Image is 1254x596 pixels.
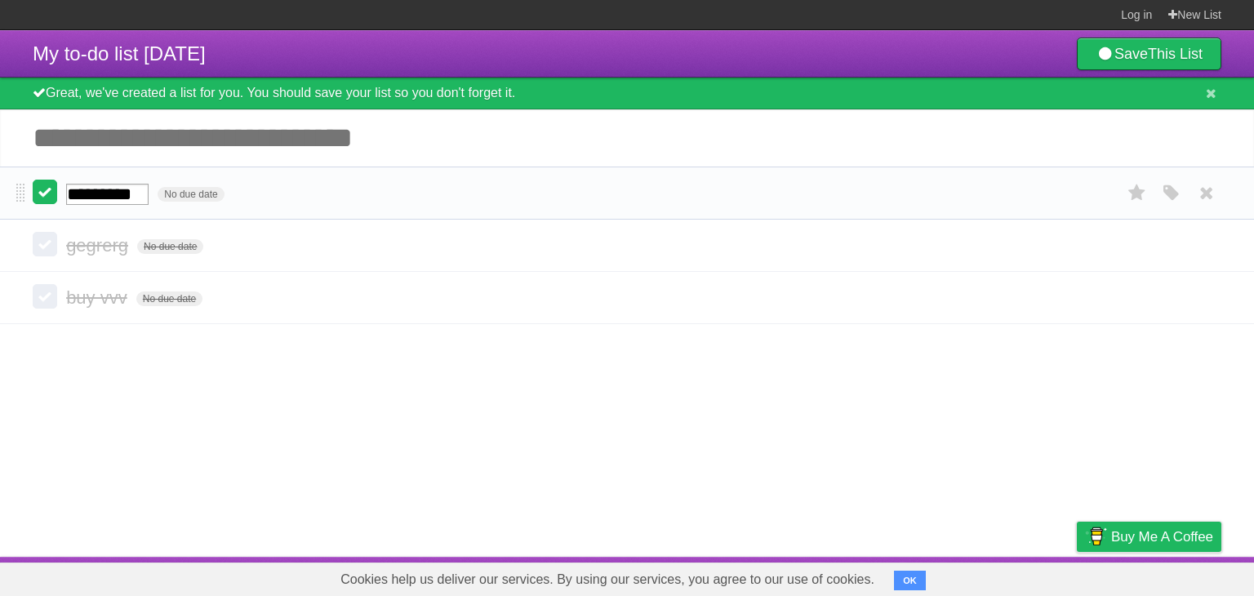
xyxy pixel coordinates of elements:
[894,571,926,590] button: OK
[1000,561,1036,592] a: Terms
[33,42,206,64] span: My to-do list [DATE]
[1111,523,1213,551] span: Buy me a coffee
[1148,46,1203,62] b: This List
[33,232,57,256] label: Done
[860,561,894,592] a: About
[33,284,57,309] label: Done
[33,180,57,204] label: Done
[324,563,891,596] span: Cookies help us deliver our services. By using our services, you agree to our use of cookies.
[66,287,131,308] span: buy vvv
[1077,522,1221,552] a: Buy me a coffee
[1118,561,1221,592] a: Suggest a feature
[1077,38,1221,70] a: SaveThis List
[1056,561,1098,592] a: Privacy
[1122,180,1153,207] label: Star task
[136,291,202,306] span: No due date
[1085,523,1107,550] img: Buy me a coffee
[66,235,132,256] span: gegrerg
[158,187,224,202] span: No due date
[137,239,203,254] span: No due date
[914,561,980,592] a: Developers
